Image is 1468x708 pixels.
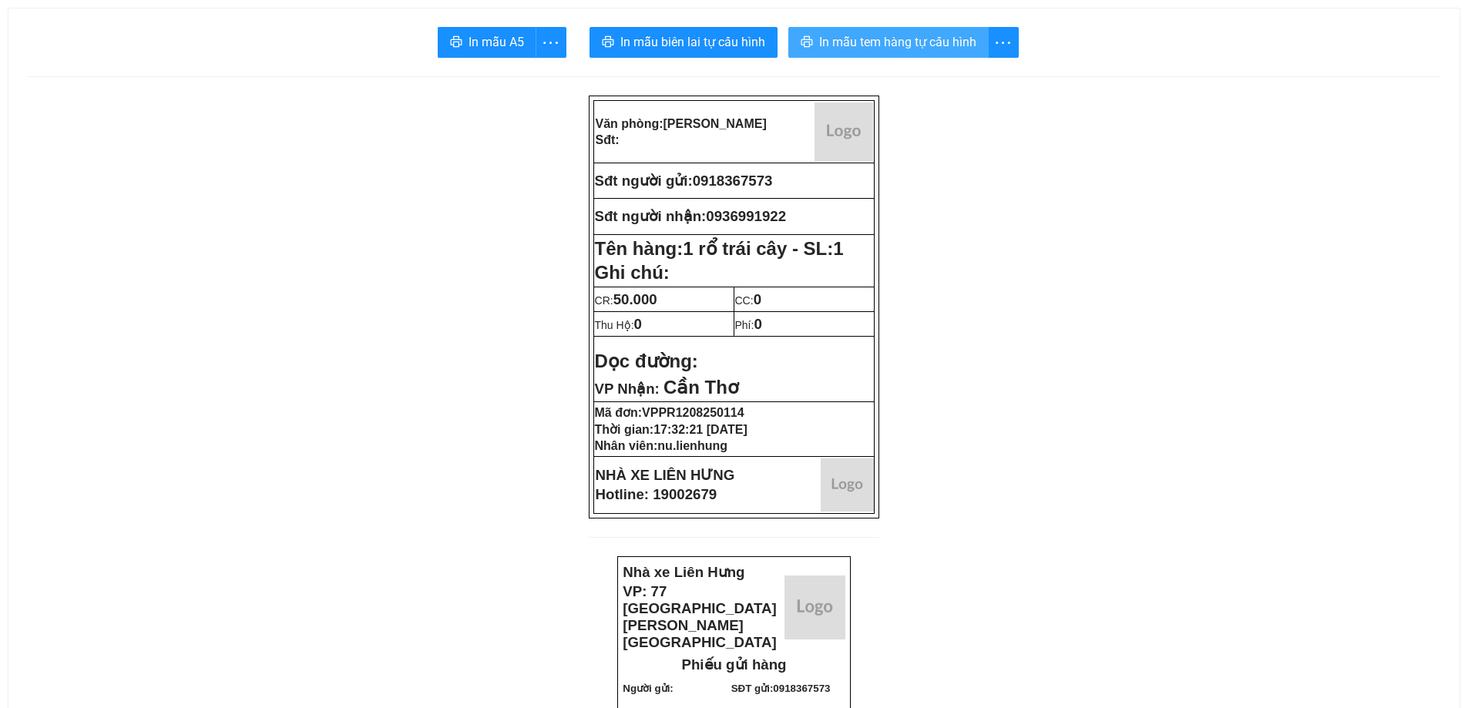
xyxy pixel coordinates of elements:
[595,238,844,259] strong: Tên hàng:
[693,173,773,189] span: 0918367573
[595,439,727,452] strong: Nhân viên:
[663,117,767,130] span: [PERSON_NAME]
[988,27,1019,58] button: more
[784,575,845,639] img: logo
[596,486,717,502] strong: Hotline: 19002679
[536,27,566,58] button: more
[596,117,767,130] strong: Văn phòng:
[731,683,831,694] strong: SĐT gửi:
[469,32,524,52] span: In mẫu A5
[663,377,739,398] span: Cần Thơ
[595,262,670,283] span: Ghi chú:
[815,102,873,161] img: logo
[833,238,843,259] span: 1
[595,381,660,397] span: VP Nhận:
[595,406,744,419] strong: Mã đơn:
[735,294,762,307] span: CC:
[536,33,566,52] span: more
[819,32,976,52] span: In mẫu tem hàng tự cấu hình
[596,133,620,146] strong: Sđt:
[623,583,776,650] strong: VP: 77 [GEOGRAPHIC_DATA][PERSON_NAME][GEOGRAPHIC_DATA]
[595,294,657,307] span: CR:
[773,683,830,694] span: 0918367573
[683,238,843,259] span: 1 rổ trái cây - SL:
[623,683,673,694] strong: Người gửi:
[657,439,727,452] span: nu.lienhung
[590,27,778,58] button: printerIn mẫu biên lai tự cấu hình
[989,33,1018,52] span: more
[595,423,747,436] strong: Thời gian:
[596,467,735,483] strong: NHÀ XE LIÊN HƯNG
[682,656,787,673] strong: Phiếu gửi hàng
[653,423,747,436] span: 17:32:21 [DATE]
[788,27,989,58] button: printerIn mẫu tem hàng tự cấu hình
[801,35,813,50] span: printer
[623,564,744,580] strong: Nhà xe Liên Hưng
[642,406,744,419] span: VPPR1208250114
[620,32,765,52] span: In mẫu biên lai tự cấu hình
[595,319,642,331] span: Thu Hộ:
[735,319,762,331] span: Phí:
[754,291,761,307] span: 0
[602,35,614,50] span: printer
[634,316,642,332] span: 0
[821,458,874,512] img: logo
[450,35,462,50] span: printer
[438,27,536,58] button: printerIn mẫu A5
[595,208,707,224] strong: Sđt người nhận:
[706,208,786,224] span: 0936991922
[613,291,657,307] span: 50.000
[754,316,761,332] span: 0
[595,173,693,189] strong: Sđt người gửi:
[595,351,698,371] strong: Dọc đường:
